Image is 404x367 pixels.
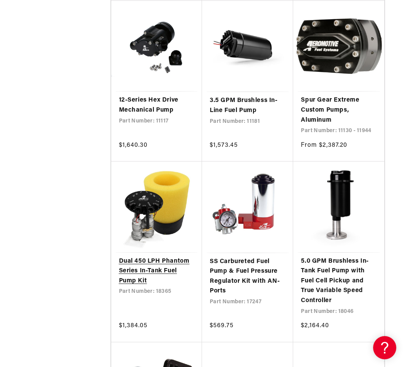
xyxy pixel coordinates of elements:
[301,95,376,125] a: Spur Gear Extreme Custom Pumps, Aluminum
[210,96,285,116] a: 3.5 GPM Brushless In-Line Fuel Pump
[119,257,194,286] a: Dual 450 LPH Phantom Series In-Tank Fuel Pump Kit
[119,95,194,115] a: 12-Series Hex Drive Mechanical Pump
[301,257,376,306] a: 5.0 GPM Brushless In-Tank Fuel Pump with Fuel Cell Pickup and True Variable Speed Controller
[210,257,285,296] a: SS Carbureted Fuel Pump & Fuel Pressure Regulator Kit with AN- Ports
